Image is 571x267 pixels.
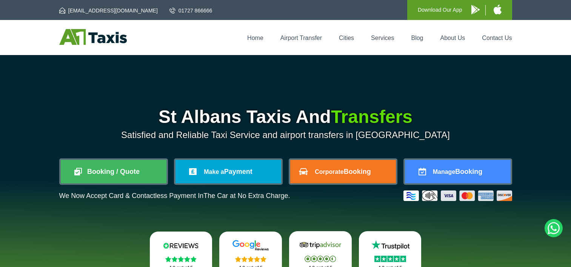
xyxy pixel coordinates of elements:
[158,240,203,251] img: Reviews.io
[298,239,343,251] img: Tripadvisor
[305,256,336,262] img: Stars
[405,160,511,183] a: ManageBooking
[203,192,290,199] span: The Car at No Extra Charge.
[471,5,480,14] img: A1 Taxis Android App
[403,190,512,201] img: Credit And Debit Cards
[235,256,266,262] img: Stars
[433,169,456,175] span: Manage
[59,192,290,200] p: We Now Accept Card & Contactless Payment In
[175,160,281,183] a: Make aPayment
[169,7,212,14] a: 01727 866666
[371,35,394,41] a: Services
[331,107,412,127] span: Transfers
[59,130,512,140] p: Satisfied and Reliable Taxi Service and airport transfers in [GEOGRAPHIC_DATA]
[280,35,322,41] a: Airport Transfer
[494,5,502,14] img: A1 Taxis iPhone App
[374,256,406,262] img: Stars
[61,160,166,183] a: Booking / Quote
[440,35,465,41] a: About Us
[315,169,343,175] span: Corporate
[59,7,158,14] a: [EMAIL_ADDRESS][DOMAIN_NAME]
[290,160,396,183] a: CorporateBooking
[228,240,273,251] img: Google
[339,35,354,41] a: Cities
[411,35,423,41] a: Blog
[418,5,462,15] p: Download Our App
[247,35,263,41] a: Home
[165,256,197,262] img: Stars
[59,108,512,126] h1: St Albans Taxis And
[204,169,224,175] span: Make a
[482,35,512,41] a: Contact Us
[368,239,413,251] img: Trustpilot
[59,29,127,45] img: A1 Taxis St Albans LTD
